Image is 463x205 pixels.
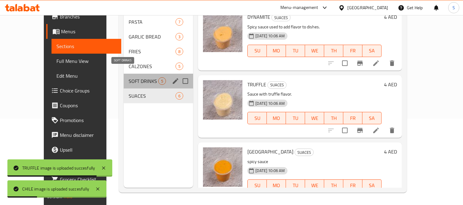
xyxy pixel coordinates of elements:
[46,83,121,98] a: Choice Groups
[362,45,382,57] button: SA
[385,123,399,138] button: delete
[129,63,176,70] span: CALZONES
[124,59,193,74] div: CALZONES5
[129,18,176,26] span: PASTA
[129,48,176,55] span: FRIES
[124,88,193,103] div: SUACES6
[268,81,286,88] span: SUACES
[46,142,121,157] a: Upsell
[267,45,286,57] button: MO
[288,181,303,190] span: TU
[372,127,380,134] a: Edit menu item
[353,56,367,71] button: Branch-specific-item
[247,80,266,89] span: TRUFFLE
[343,112,362,124] button: FR
[353,123,367,138] button: Branch-specific-item
[338,57,351,70] span: Select to update
[250,46,264,55] span: SU
[286,45,305,57] button: TU
[60,13,116,20] span: Branches
[324,112,343,124] button: TH
[176,49,183,55] span: 8
[176,93,183,99] span: 6
[46,157,121,172] a: Coverage Report
[250,181,264,190] span: SU
[280,4,318,11] div: Menu-management
[362,112,382,124] button: SA
[327,114,341,123] span: TH
[338,124,351,137] span: Select to update
[365,181,379,190] span: SA
[247,179,267,192] button: SU
[453,4,455,11] span: S
[176,34,183,40] span: 3
[247,147,293,156] span: [GEOGRAPHIC_DATA]
[60,117,116,124] span: Promotions
[308,46,322,55] span: WE
[203,80,242,120] img: TRUFFLE
[253,100,287,106] span: [DATE] 10:06 AM
[286,112,305,124] button: TU
[269,181,283,190] span: MO
[129,33,176,40] span: GARLIC BREAD
[60,176,116,183] span: Grocery Checklist
[324,45,343,57] button: TH
[295,149,314,156] div: SUACES
[124,14,193,29] div: PASTA7
[365,46,379,55] span: SA
[346,46,360,55] span: FR
[247,90,382,98] p: Sauce with truffle flavor.
[267,179,286,192] button: MO
[308,114,322,123] span: WE
[384,80,397,89] h6: 4 AED
[346,181,360,190] span: FR
[362,179,382,192] button: SA
[129,77,158,85] span: SOFT DRINKS
[305,179,324,192] button: WE
[247,12,270,22] span: DYNAMITE
[272,14,290,21] span: SUACES
[247,112,267,124] button: SU
[269,114,283,123] span: MO
[327,181,341,190] span: TH
[295,149,313,156] span: SUACES
[203,147,242,187] img: CHILE
[129,92,176,100] span: SUACES
[247,45,267,57] button: SU
[343,45,362,57] button: FR
[343,179,362,192] button: FR
[176,64,183,69] span: 5
[288,46,303,55] span: TU
[305,45,324,57] button: WE
[347,4,388,11] div: [GEOGRAPHIC_DATA]
[269,46,283,55] span: MO
[46,98,121,113] a: Coupons
[159,78,166,84] span: 5
[253,33,287,39] span: [DATE] 10:06 AM
[52,68,121,83] a: Edit Menu
[56,43,116,50] span: Sections
[250,114,264,123] span: SU
[46,172,121,187] a: Grocery Checklist
[267,112,286,124] button: MO
[288,114,303,123] span: TU
[365,114,379,123] span: SA
[124,44,193,59] div: FRIES8
[308,181,322,190] span: WE
[286,179,305,192] button: TU
[124,74,193,88] div: SOFT DRINKS5edit
[247,158,382,166] p: spicy sauce
[385,56,399,71] button: delete
[247,23,382,31] p: Spicy sauce used to add flavor to dishes.
[52,54,121,68] a: Full Menu View
[384,13,397,21] h6: 4 AED
[46,24,121,39] a: Menus
[22,186,89,192] div: CHILE image is uploaded succesfully
[384,147,397,156] h6: 4 AED
[56,57,116,65] span: Full Menu View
